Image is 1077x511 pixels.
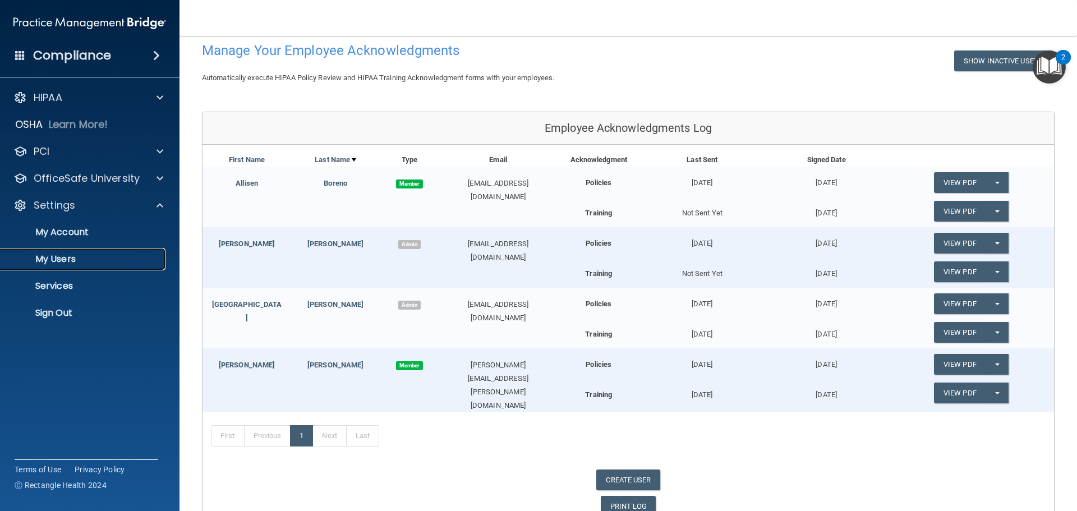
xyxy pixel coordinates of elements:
p: Services [7,280,160,292]
b: Training [585,209,612,217]
b: Training [585,269,612,278]
a: Terms of Use [15,464,61,475]
div: [EMAIL_ADDRESS][DOMAIN_NAME] [439,177,558,204]
div: Not Sent Yet [640,201,764,220]
div: [EMAIL_ADDRESS][DOMAIN_NAME] [439,237,558,264]
a: View PDF [934,293,986,314]
div: [DATE] [640,322,764,341]
div: [DATE] [764,261,888,280]
h4: Compliance [33,48,111,63]
div: [DATE] [640,288,764,311]
span: Admin [398,301,421,310]
a: First [211,425,245,446]
p: Sign Out [7,307,160,319]
a: PCI [13,145,163,158]
span: Admin [398,240,421,249]
a: CREATE USER [596,469,660,490]
div: [DATE] [764,201,888,220]
p: My Account [7,227,160,238]
div: [DATE] [640,167,764,190]
div: [DATE] [764,288,888,311]
a: Last [346,425,379,446]
a: Last Name [315,153,356,167]
a: View PDF [934,383,986,403]
b: Training [585,390,612,399]
b: Policies [586,360,611,369]
a: [PERSON_NAME] [307,240,363,248]
a: View PDF [934,201,986,222]
div: [DATE] [764,348,888,371]
div: Email [439,153,558,167]
h4: Manage Your Employee Acknowledgments [202,43,692,58]
button: Show Inactive Users [954,50,1052,71]
p: OfficeSafe University [34,172,140,185]
div: Employee Acknowledgments Log [202,112,1054,145]
div: [DATE] [764,383,888,402]
b: Policies [586,178,611,187]
a: [PERSON_NAME] [219,361,275,369]
div: [DATE] [640,348,764,371]
span: Member [396,361,423,370]
a: Settings [13,199,163,212]
div: Type [380,153,439,167]
a: First Name [229,153,265,167]
a: HIPAA [13,91,163,104]
a: View PDF [934,261,986,282]
a: View PDF [934,354,986,375]
a: View PDF [934,233,986,254]
div: [DATE] [764,322,888,341]
a: Allisen [236,179,258,187]
a: View PDF [934,322,986,343]
a: View PDF [934,172,986,193]
div: [DATE] [764,227,888,250]
p: Learn More! [49,118,108,131]
div: 2 [1061,57,1065,72]
div: [DATE] [640,227,764,250]
a: OfficeSafe University [13,172,163,185]
div: [PERSON_NAME][EMAIL_ADDRESS][PERSON_NAME][DOMAIN_NAME] [439,358,558,412]
p: My Users [7,254,160,265]
p: HIPAA [34,91,62,104]
div: Acknowledgment [558,153,641,167]
span: Ⓒ Rectangle Health 2024 [15,480,107,491]
a: 1 [290,425,313,446]
a: Privacy Policy [75,464,125,475]
a: [GEOGRAPHIC_DATA] [212,300,282,322]
div: Signed Date [764,153,888,167]
a: [PERSON_NAME] [307,361,363,369]
div: [DATE] [640,383,764,402]
a: Boreno [324,179,347,187]
p: PCI [34,145,49,158]
span: Automatically execute HIPAA Policy Review and HIPAA Training Acknowledgment forms with your emplo... [202,73,554,82]
div: [EMAIL_ADDRESS][DOMAIN_NAME] [439,298,558,325]
p: OSHA [15,118,43,131]
a: Next [312,425,346,446]
b: Training [585,330,612,338]
div: [DATE] [764,167,888,190]
b: Policies [586,300,611,308]
p: Settings [34,199,75,212]
div: Not Sent Yet [640,261,764,280]
a: [PERSON_NAME] [219,240,275,248]
button: Open Resource Center, 2 new notifications [1033,50,1066,84]
b: Policies [586,239,611,247]
a: Previous [244,425,291,446]
div: Last Sent [640,153,764,167]
img: PMB logo [13,12,166,34]
a: [PERSON_NAME] [307,300,363,309]
span: Member [396,179,423,188]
